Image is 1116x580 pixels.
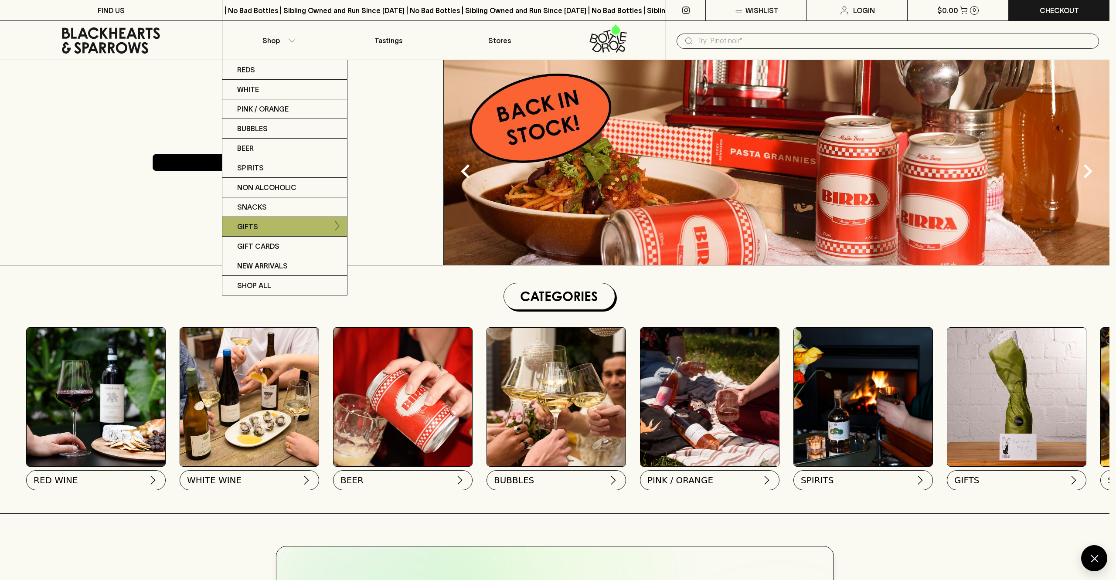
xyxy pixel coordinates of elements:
[237,64,255,75] p: Reds
[222,237,347,256] a: Gift Cards
[237,221,258,232] p: Gifts
[222,60,347,80] a: Reds
[222,80,347,99] a: White
[237,280,271,291] p: SHOP ALL
[222,119,347,139] a: Bubbles
[237,241,279,251] p: Gift Cards
[237,163,264,173] p: Spirits
[237,261,288,271] p: New Arrivals
[222,158,347,178] a: Spirits
[237,104,289,114] p: Pink / Orange
[222,276,347,295] a: SHOP ALL
[237,143,254,153] p: Beer
[237,123,268,134] p: Bubbles
[222,197,347,217] a: Snacks
[222,99,347,119] a: Pink / Orange
[237,84,259,95] p: White
[237,202,267,212] p: Snacks
[222,217,347,237] a: Gifts
[222,256,347,276] a: New Arrivals
[222,178,347,197] a: Non Alcoholic
[237,182,296,193] p: Non Alcoholic
[222,139,347,158] a: Beer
